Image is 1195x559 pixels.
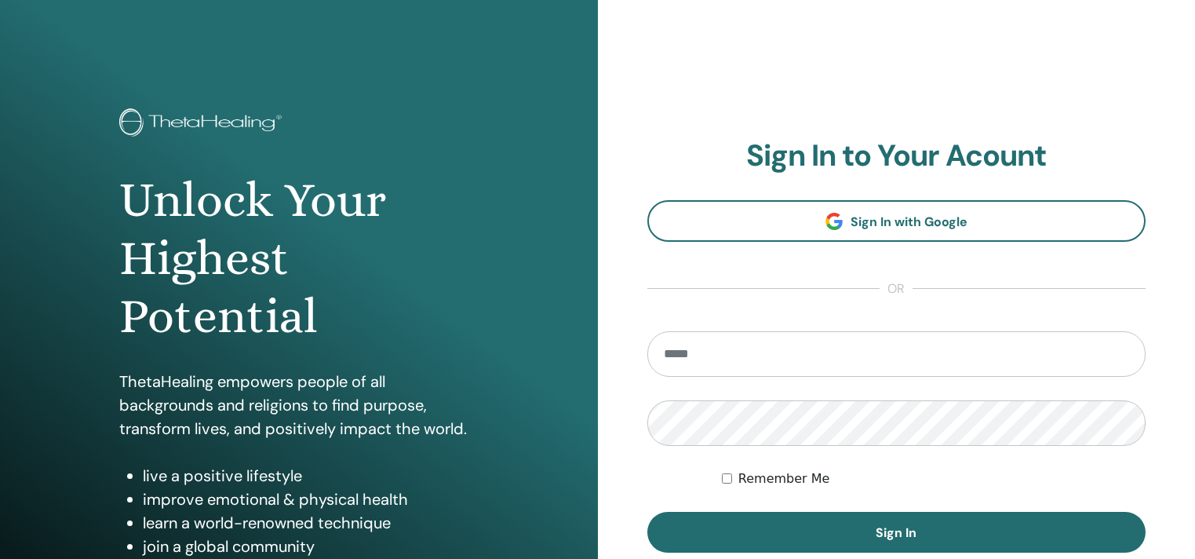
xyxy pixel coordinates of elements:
[647,138,1146,174] h2: Sign In to Your Acount
[647,512,1146,553] button: Sign In
[143,511,479,535] li: learn a world-renowned technique
[119,171,479,346] h1: Unlock Your Highest Potential
[738,469,830,488] label: Remember Me
[876,524,916,541] span: Sign In
[722,469,1146,488] div: Keep me authenticated indefinitely or until I manually logout
[143,535,479,558] li: join a global community
[143,488,479,511] li: improve emotional & physical health
[851,214,967,230] span: Sign In with Google
[143,464,479,488] li: live a positive lifestyle
[119,370,479,440] p: ThetaHealing empowers people of all backgrounds and religions to find purpose, transform lives, a...
[647,200,1146,242] a: Sign In with Google
[880,279,913,298] span: or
